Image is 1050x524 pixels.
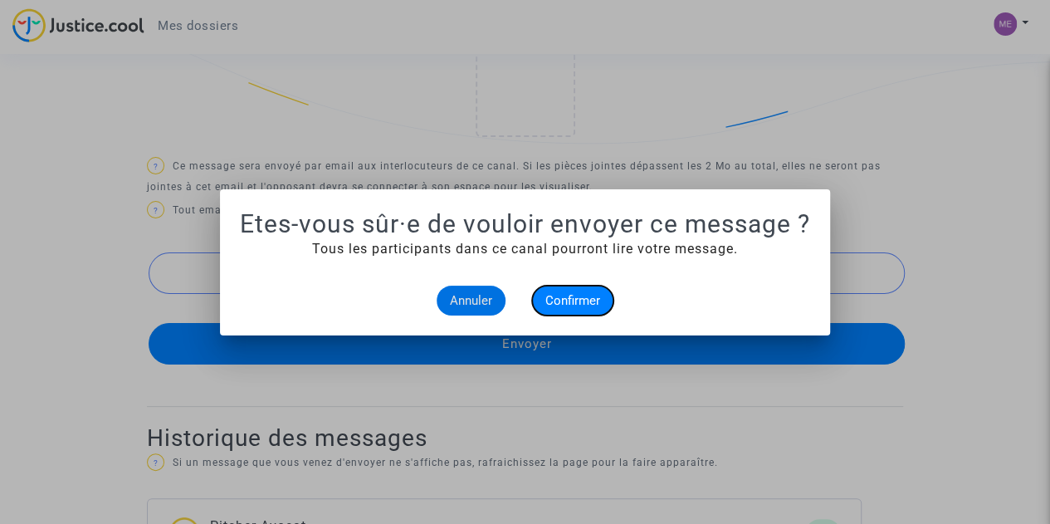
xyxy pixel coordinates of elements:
[312,241,738,257] span: Tous les participants dans ce canal pourront lire votre message.
[545,293,600,308] span: Confirmer
[240,209,810,239] h1: Etes-vous sûr·e de vouloir envoyer ce message ?
[437,286,505,316] button: Annuler
[532,286,613,316] button: Confirmer
[450,293,492,308] span: Annuler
